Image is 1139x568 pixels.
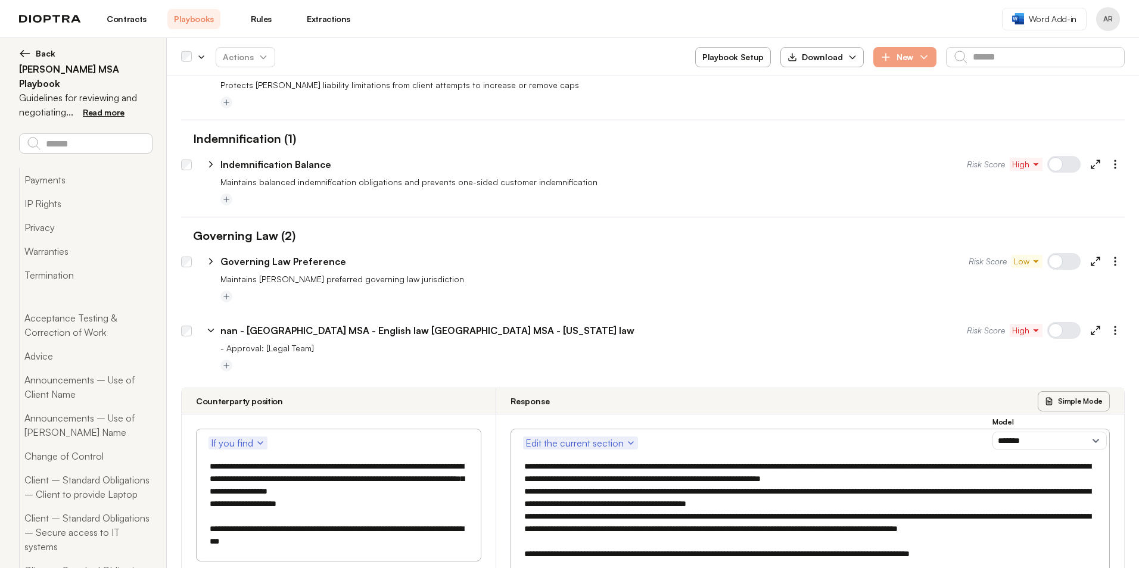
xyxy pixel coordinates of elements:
button: Advice [19,344,152,368]
p: Maintains balanced indemnification obligations and prevents one-sided customer indemnification [220,176,1125,188]
button: Client – Standard Obligations – Secure access to IT systems [19,506,152,558]
a: Word Add-in [1002,8,1087,30]
button: Announcements – Use of [PERSON_NAME] Name [19,406,152,444]
button: Download [780,47,864,67]
h3: Response [511,395,550,407]
button: Add tag [220,360,232,372]
button: Back [19,48,152,60]
div: Select all [181,52,192,63]
button: New [873,47,936,67]
span: Low [1014,255,1040,267]
img: logo [19,15,81,23]
button: Simple Mode [1038,391,1110,411]
button: Edit the current section [523,436,638,450]
button: Client – Standard Obligations – Client to provide Laptop [19,468,152,506]
span: Actions [213,46,278,68]
button: Actions [216,47,275,67]
button: Playbook Setup [695,47,771,67]
span: Risk Score [967,158,1005,170]
span: Back [36,48,55,60]
h2: [PERSON_NAME] MSA Playbook [19,62,152,90]
span: Risk Score [969,255,1007,267]
button: Add tag [220,96,232,108]
p: Protects [PERSON_NAME] liability limitations from client attempts to increase or remove caps [220,79,1125,91]
h1: Indemnification (1) [181,130,296,148]
button: High [1010,158,1042,171]
button: IP Rights [19,192,152,216]
span: Edit the current section [525,436,636,450]
span: High [1012,158,1040,170]
button: Privacy [19,216,152,239]
span: Risk Score [967,324,1005,336]
div: Download [788,51,843,63]
button: Add tag [220,194,232,205]
button: Add tag [220,291,232,302]
select: Model [992,432,1107,450]
h3: Model [992,417,1107,427]
button: High [1010,324,1042,337]
span: Read more [83,107,125,117]
h3: Counterparty position [196,395,283,407]
h1: Governing Law (2) [181,227,295,245]
button: Change of Control [19,444,152,468]
a: Extractions [302,9,355,29]
span: ... [66,106,73,118]
button: Termination [19,263,152,287]
span: If you find [211,436,265,450]
p: - Approval: [Legal Team] [220,342,1125,354]
button: Low [1012,255,1042,268]
button: Acceptance Testing & Correction of Work [19,306,152,344]
span: Word Add-in [1029,13,1076,25]
button: Announcements – Use of Client Name [19,368,152,406]
a: Playbooks [167,9,220,29]
button: Warranties [19,239,152,263]
a: Contracts [100,9,153,29]
p: Indemnification Balance [220,157,331,171]
button: If you find [208,436,267,450]
p: Guidelines for reviewing and negotiating [19,90,152,119]
a: Rules [235,9,288,29]
button: Profile menu [1096,7,1120,31]
img: left arrow [19,48,31,60]
p: Maintains [PERSON_NAME] preferred governing law jurisdiction [220,273,1125,285]
span: High [1012,324,1040,336]
p: Governing Law Preference [220,254,346,269]
img: word [1012,13,1024,24]
button: Payments [19,168,152,192]
p: nan - [GEOGRAPHIC_DATA] MSA - English law [GEOGRAPHIC_DATA] MSA - [US_STATE] law [220,323,634,338]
